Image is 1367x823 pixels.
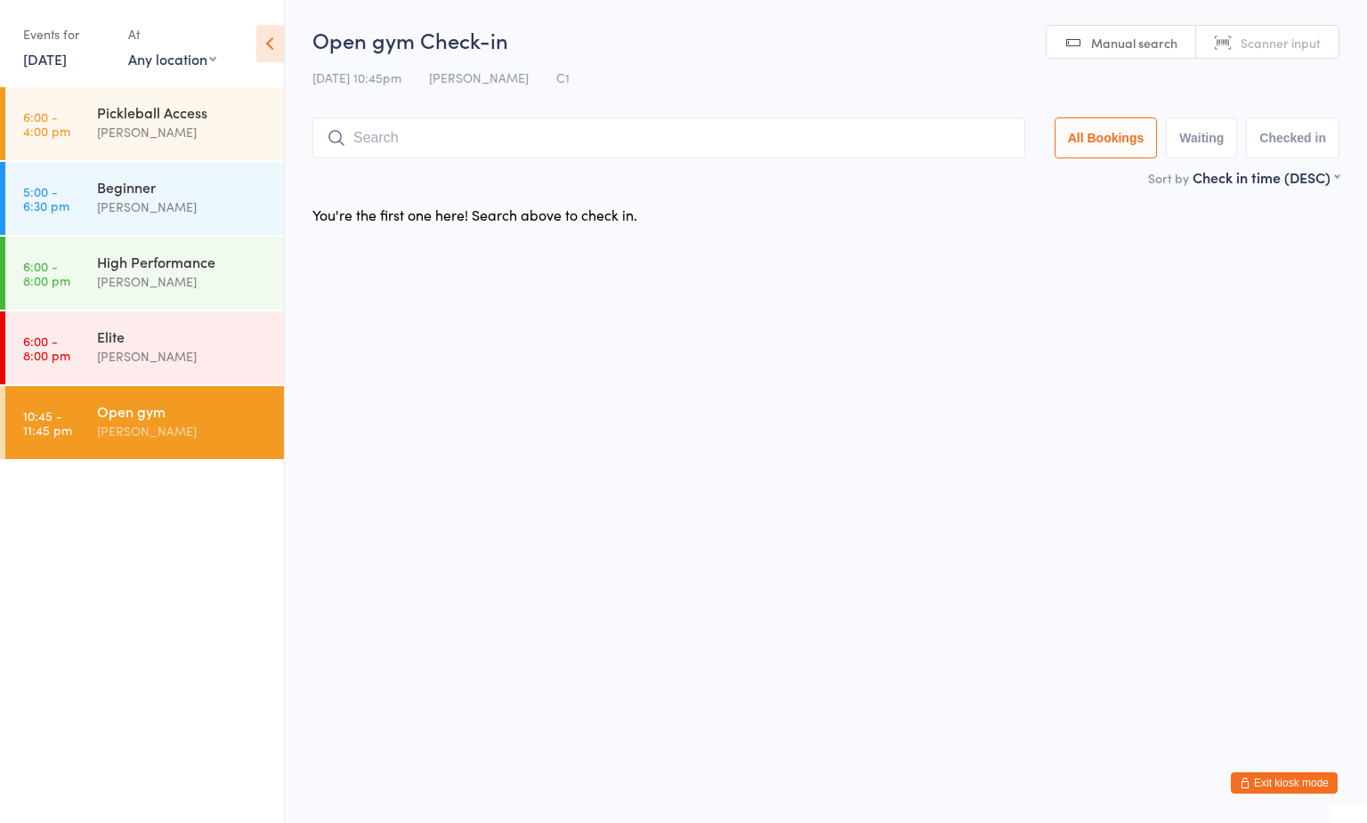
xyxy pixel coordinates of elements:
[1055,117,1158,158] button: All Bookings
[1166,117,1237,158] button: Waiting
[97,122,269,142] div: [PERSON_NAME]
[1246,117,1339,158] button: Checked in
[97,252,269,271] div: High Performance
[312,69,401,86] span: [DATE] 10:45pm
[5,311,284,384] a: 6:00 -8:00 pmElite[PERSON_NAME]
[1091,34,1177,52] span: Manual search
[23,109,70,138] time: 6:00 - 4:00 pm
[1241,34,1321,52] span: Scanner input
[5,237,284,310] a: 6:00 -8:00 pmHigh Performance[PERSON_NAME]
[5,162,284,235] a: 5:00 -6:30 pmBeginner[PERSON_NAME]
[23,184,69,213] time: 5:00 - 6:30 pm
[312,205,637,224] div: You're the first one here! Search above to check in.
[23,334,70,362] time: 6:00 - 8:00 pm
[97,346,269,367] div: [PERSON_NAME]
[97,177,269,197] div: Beginner
[5,386,284,459] a: 10:45 -11:45 pmOpen gym[PERSON_NAME]
[556,69,570,86] span: C1
[97,102,269,122] div: Pickleball Access
[312,25,1339,54] h2: Open gym Check-in
[23,259,70,287] time: 6:00 - 8:00 pm
[23,408,72,437] time: 10:45 - 11:45 pm
[5,87,284,160] a: 6:00 -4:00 pmPickleball Access[PERSON_NAME]
[97,401,269,421] div: Open gym
[128,20,216,49] div: At
[128,49,216,69] div: Any location
[312,117,1025,158] input: Search
[97,271,269,292] div: [PERSON_NAME]
[1231,772,1338,794] button: Exit kiosk mode
[1193,167,1339,187] div: Check in time (DESC)
[1148,169,1189,187] label: Sort by
[429,69,529,86] span: [PERSON_NAME]
[23,49,67,69] a: [DATE]
[23,20,110,49] div: Events for
[97,421,269,441] div: [PERSON_NAME]
[97,197,269,217] div: [PERSON_NAME]
[97,327,269,346] div: Elite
